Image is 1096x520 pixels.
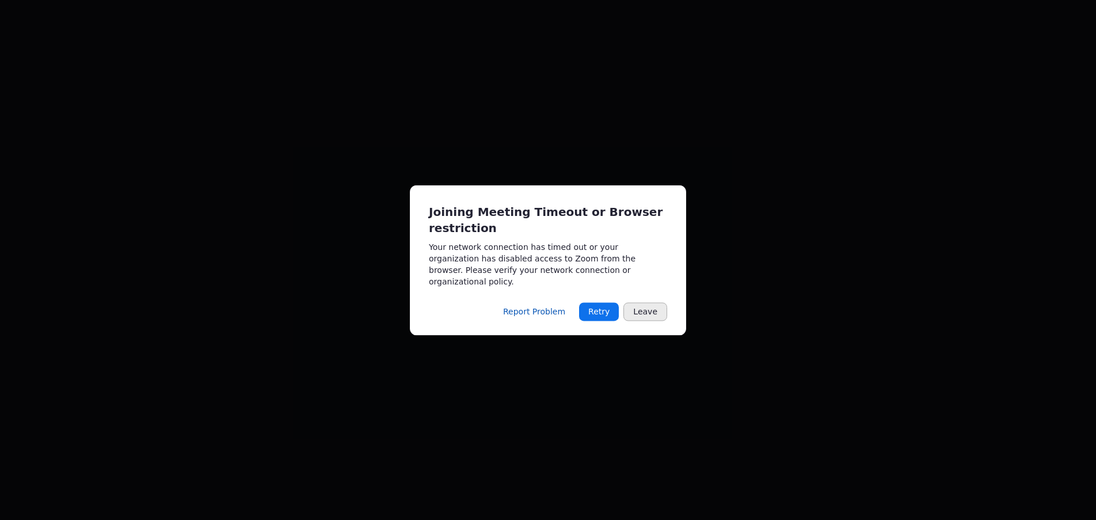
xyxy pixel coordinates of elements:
[410,185,686,335] div: Meeting connected timeout.
[623,302,667,321] button: Leave
[429,204,667,237] div: Joining Meeting Timeout or Browser restriction
[579,302,619,321] button: Retry
[429,241,667,287] div: Your network connection has timed out or your organization has disabled access to Zoom from the b...
[494,302,574,321] button: Report Problem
